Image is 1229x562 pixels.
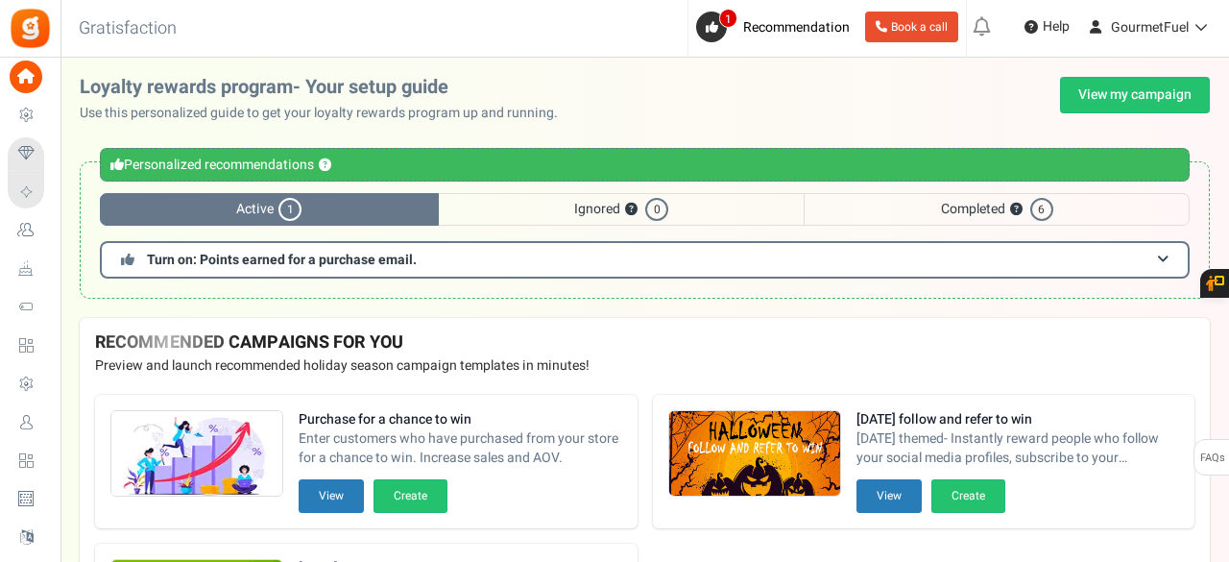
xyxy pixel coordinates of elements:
[696,12,857,42] a: 1 Recommendation
[278,198,301,221] span: 1
[865,12,958,42] a: Book a call
[100,193,439,226] span: Active
[1199,440,1225,476] span: FAQs
[1038,17,1070,37] span: Help
[9,7,52,50] img: Gratisfaction
[804,193,1190,226] span: Completed
[95,356,1194,376] p: Preview and launch recommended holiday season campaign templates in minutes!
[319,159,331,172] button: ?
[625,204,638,216] button: ?
[719,9,737,28] span: 1
[299,410,622,429] strong: Purchase for a chance to win
[111,411,282,498] img: Recommended Campaigns
[645,198,668,221] span: 0
[669,411,840,498] img: Recommended Campaigns
[1010,204,1023,216] button: ?
[374,479,447,513] button: Create
[80,104,573,123] p: Use this personalized guide to get your loyalty rewards program up and running.
[856,479,922,513] button: View
[1030,198,1053,221] span: 6
[1017,12,1077,42] a: Help
[100,148,1190,182] div: Personalized recommendations
[1060,77,1210,113] a: View my campaign
[856,429,1180,468] span: [DATE] themed- Instantly reward people who follow your social media profiles, subscribe to your n...
[856,410,1180,429] strong: [DATE] follow and refer to win
[931,479,1005,513] button: Create
[147,250,417,270] span: Turn on: Points earned for a purchase email.
[95,333,1194,353] h4: RECOMMENDED CAMPAIGNS FOR YOU
[299,429,622,468] span: Enter customers who have purchased from your store for a chance to win. Increase sales and AOV.
[743,17,850,37] span: Recommendation
[58,10,198,48] h3: Gratisfaction
[439,193,805,226] span: Ignored
[1111,17,1189,37] span: GourmetFuel
[299,479,364,513] button: View
[80,77,573,98] h2: Loyalty rewards program- Your setup guide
